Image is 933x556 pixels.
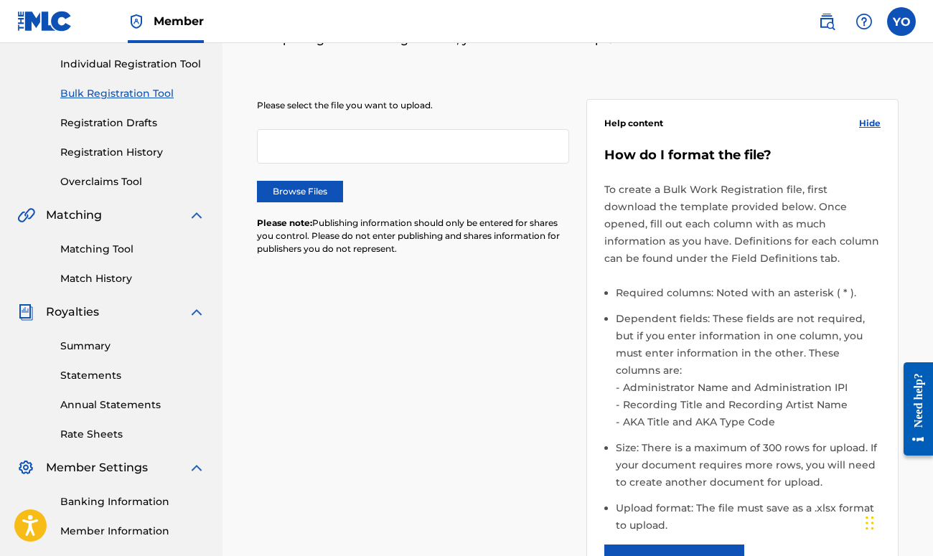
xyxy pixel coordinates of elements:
[46,207,102,224] span: Matching
[60,524,205,539] a: Member Information
[818,13,835,30] img: search
[60,57,205,72] a: Individual Registration Tool
[17,207,35,224] img: Matching
[887,7,916,36] div: User Menu
[604,117,663,130] span: Help content
[60,339,205,354] a: Summary
[60,145,205,160] a: Registration History
[257,181,343,202] label: Browse Files
[619,413,881,430] li: AKA Title and AKA Type Code
[850,7,878,36] div: Help
[188,459,205,476] img: expand
[616,499,881,534] li: Upload format: The file must save as a .xlsx format to upload.
[17,11,72,32] img: MLC Logo
[855,13,873,30] img: help
[46,303,99,321] span: Royalties
[60,174,205,189] a: Overclaims Tool
[861,487,933,556] div: Widget de chat
[154,13,204,29] span: Member
[619,396,881,413] li: Recording Title and Recording Artist Name
[893,350,933,468] iframe: Resource Center
[60,427,205,442] a: Rate Sheets
[257,217,312,228] span: Please note:
[17,459,34,476] img: Member Settings
[861,487,933,556] iframe: Chat Widget
[60,86,205,101] a: Bulk Registration Tool
[257,217,569,255] p: Publishing information should only be entered for shares you control. Please do not enter publish...
[604,181,881,267] p: To create a Bulk Work Registration file, first download the template provided below. Once opened,...
[866,501,874,545] div: Arrastrar
[60,494,205,509] a: Banking Information
[616,284,881,310] li: Required columns: Noted with an asterisk ( * ).
[812,7,841,36] a: Public Search
[128,13,145,30] img: Top Rightsholder
[859,117,881,130] span: Hide
[60,271,205,286] a: Match History
[188,207,205,224] img: expand
[619,379,881,396] li: Administrator Name and Administration IPI
[616,310,881,439] li: Dependent fields: These fields are not required, but if you enter information in one column, you ...
[616,439,881,499] li: Size: There is a maximum of 300 rows for upload. If your document requires more rows, you will ne...
[60,368,205,383] a: Statements
[60,397,205,413] a: Annual Statements
[604,147,881,164] h5: How do I format the file?
[60,242,205,257] a: Matching Tool
[17,303,34,321] img: Royalties
[60,116,205,131] a: Registration Drafts
[257,99,569,112] p: Please select the file you want to upload.
[188,303,205,321] img: expand
[46,459,148,476] span: Member Settings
